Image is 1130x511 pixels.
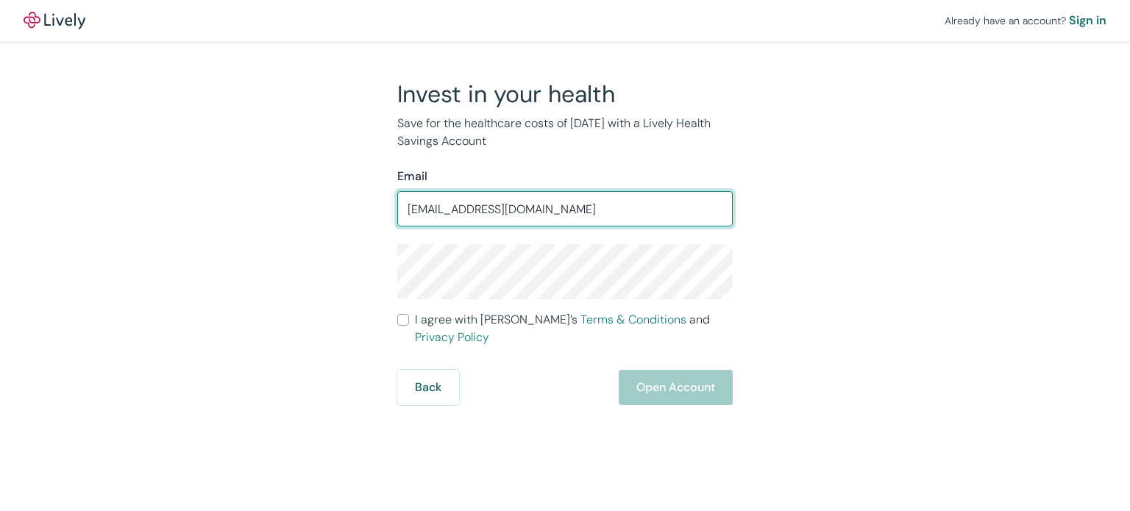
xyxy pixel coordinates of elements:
a: LivelyLively [24,12,85,29]
span: I agree with [PERSON_NAME]’s and [415,311,733,346]
button: Back [397,370,459,405]
p: Save for the healthcare costs of [DATE] with a Lively Health Savings Account [397,115,733,150]
div: Already have an account? [945,12,1106,29]
a: Terms & Conditions [580,312,686,327]
img: Lively [24,12,85,29]
a: Privacy Policy [415,329,489,345]
a: Sign in [1069,12,1106,29]
h2: Invest in your health [397,79,733,109]
label: Email [397,168,427,185]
